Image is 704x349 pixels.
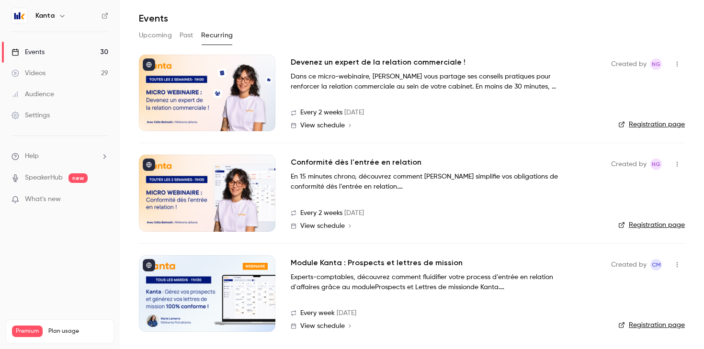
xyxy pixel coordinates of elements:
[25,151,39,161] span: Help
[344,108,364,118] span: [DATE]
[25,194,61,204] span: What's new
[375,284,470,291] strong: Prospects et Lettres de mission
[291,222,596,230] a: View schedule
[618,320,685,330] a: Registration page
[300,323,345,329] span: View schedule
[291,72,578,92] p: Dans ce micro-webinaire, [PERSON_NAME] vous partage ses conseils pratiques pour renforcer la rela...
[291,172,578,192] p: En 15 minutes chrono, découvrez comment [PERSON_NAME] simplifie vos obligations de conformité dès...
[12,8,27,23] img: Kanta
[291,56,466,68] a: Devenez un expert de la relation commerciale !
[650,58,662,70] span: Nicolas Guitard
[618,220,685,230] a: Registration page
[11,151,108,161] li: help-dropdown-opener
[180,28,193,43] button: Past
[337,308,356,318] span: [DATE]
[11,111,50,120] div: Settings
[300,208,342,218] span: Every 2 weeks
[344,208,364,218] span: [DATE]
[300,122,345,129] span: View schedule
[618,120,685,129] a: Registration page
[300,108,342,118] span: Every 2 weeks
[291,322,596,330] a: View schedule
[652,58,660,70] span: NG
[291,122,596,129] a: View schedule
[650,158,662,170] span: Nicolas Guitard
[611,259,647,270] span: Created by
[300,308,335,318] span: Every week
[291,272,578,293] p: , découvrez comment fluidifier votre process d’entrée en relation d'affaires grâce au module de K...
[291,157,421,168] a: Conformité dès l'entrée en relation
[611,158,647,170] span: Created by
[97,195,108,204] iframe: Noticeable Trigger
[12,326,43,337] span: Premium
[25,173,63,183] a: SpeakerHub
[11,68,45,78] div: Videos
[68,173,88,183] span: new
[35,11,55,21] h6: Kanta
[11,90,54,99] div: Audience
[291,274,353,281] strong: Experts-comptables
[300,223,345,229] span: View schedule
[650,259,662,270] span: Charlotte MARTEL
[201,28,233,43] button: Recurring
[48,327,108,335] span: Plan usage
[652,259,661,270] span: CM
[611,58,647,70] span: Created by
[291,257,463,269] a: Module Kanta : Prospects et lettres de mission
[139,28,172,43] button: Upcoming
[139,12,168,24] h1: Events
[652,158,660,170] span: NG
[11,47,45,57] div: Events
